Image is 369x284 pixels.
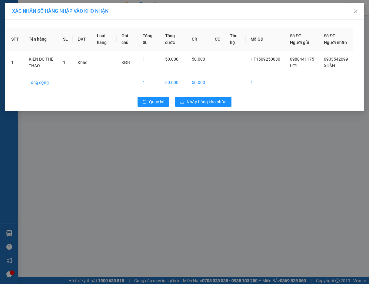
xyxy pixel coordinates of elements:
span: 0988441175 [290,57,314,62]
span: Số ĐT [324,33,335,38]
span: download [180,100,184,105]
td: 50.000 [160,74,187,91]
th: Loại hàng [92,28,116,51]
img: logo [2,4,29,30]
span: HT1509250030 [251,57,280,62]
span: Số ĐT [290,33,301,38]
span: 1 [63,60,65,65]
td: 1 [6,51,24,74]
strong: ĐỒNG PHƯỚC [48,3,83,8]
span: ----------------------------------------- [16,33,74,38]
th: CC [210,28,225,51]
span: [PERSON_NAME]: [2,39,63,43]
span: Hotline: 19001152 [48,27,74,31]
td: 1 [246,74,285,91]
th: ĐVT [73,28,92,51]
td: 1 [138,74,160,91]
th: SL [58,28,73,51]
span: 01 Võ Văn Truyện, KP.1, Phường 2 [48,18,83,26]
th: Tổng cước [160,28,187,51]
th: Mã GD [246,28,285,51]
td: KIÊN DC THỂ THAO [24,51,58,74]
td: Khác [73,51,92,74]
span: XUÂN [324,63,335,68]
th: CR [187,28,210,51]
span: Nhập hàng kho nhận [187,99,227,105]
span: Bến xe [GEOGRAPHIC_DATA] [48,10,81,17]
span: rollback [142,100,147,105]
span: 50.000 [192,57,205,62]
button: Close [347,3,364,20]
span: XÁC NHẬN SỐ HÀNG NHẬP VÀO KHO NHẬN [12,8,108,14]
span: VPLK1509250002 [30,38,64,43]
button: downloadNhập hàng kho nhận [175,97,231,107]
button: rollbackQuay lại [138,97,169,107]
th: Tên hàng [24,28,58,51]
span: 11:14:41 [DATE] [13,44,37,48]
th: STT [6,28,24,51]
span: Quay lại [149,99,164,105]
th: Ghi chú [117,28,138,51]
span: 50.000 [165,57,178,62]
td: Tổng cộng [24,74,58,91]
span: Người nhận [324,40,347,45]
span: 1 [143,57,145,62]
span: LỢI [290,63,298,68]
span: 0933542099 [324,57,348,62]
span: In ngày: [2,44,37,48]
span: Người gửi [290,40,309,45]
td: 50.000 [187,74,210,91]
span: close [353,9,358,14]
th: Tổng SL [138,28,160,51]
span: KĐB [121,60,130,65]
th: Thu hộ [225,28,246,51]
